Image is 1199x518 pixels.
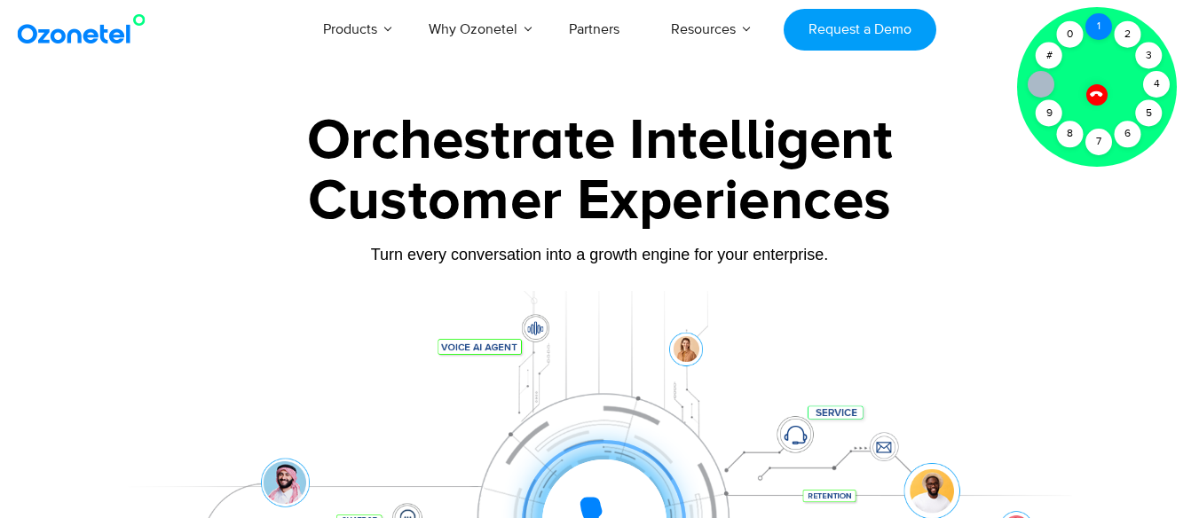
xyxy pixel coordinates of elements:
div: Turn every conversation into a growth engine for your enterprise. [45,245,1155,264]
div: 9 [1036,100,1062,127]
div: 1 [1085,13,1112,40]
div: 2 [1115,21,1141,48]
div: 8 [1057,121,1084,147]
div: Customer Experiences [45,159,1155,244]
div: 3 [1136,43,1163,69]
div: # [1036,43,1062,69]
a: Request a Demo [784,9,935,51]
div: 5 [1136,100,1163,127]
div: 7 [1085,129,1112,155]
div: 0 [1057,21,1084,48]
div: Orchestrate Intelligent [45,113,1155,169]
div: 4 [1143,71,1170,98]
div: 6 [1115,121,1141,147]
